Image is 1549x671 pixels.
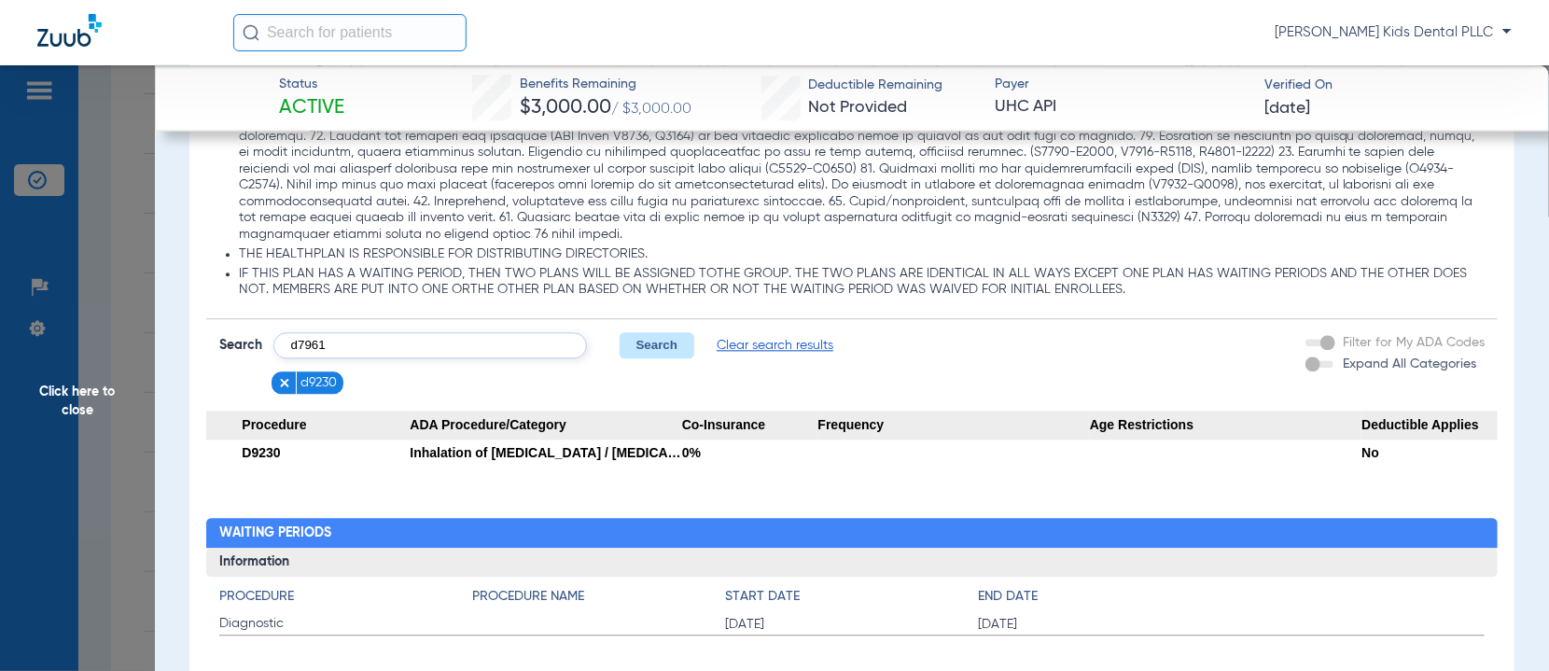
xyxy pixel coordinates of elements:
[725,587,978,607] h4: Start Date
[206,548,1498,578] h3: Information
[242,445,280,460] span: D9230
[243,24,259,41] img: Search Icon
[1361,411,1498,440] span: Deductible Applies
[1275,23,1512,42] span: [PERSON_NAME] Kids Dental PLLC
[979,587,1486,607] h4: End Date
[273,332,587,358] input: Search by ADA code or keyword…
[979,615,1232,634] span: [DATE]
[239,266,1485,299] li: IF THIS PLAN HAS A WAITING PERIOD, THEN TWO PLANS WILL BE ASSIGNED TOTHE GROUP. THE TWO PLANS ARE...
[725,615,978,634] span: [DATE]
[682,440,818,466] div: 0%
[520,98,611,118] span: $3,000.00
[219,587,472,613] app-breakdown-title: Procedure
[239,246,1485,263] li: THE HEALTHPLAN IS RESPONSIBLE FOR DISTRIBUTING DIRECTORIES.
[1343,357,1476,370] span: Expand All Categories
[472,587,725,613] app-breakdown-title: Procedure Name
[219,587,472,607] h4: Procedure
[1265,76,1519,95] span: Verified On
[995,75,1249,94] span: Payer
[233,14,467,51] input: Search for patients
[37,14,102,47] img: Zuub Logo
[410,411,681,440] span: ADA Procedure/Category
[682,411,818,440] span: Co-Insurance
[808,76,942,95] span: Deductible Remaining
[206,518,1498,548] h2: Waiting Periods
[1265,97,1311,120] span: [DATE]
[979,587,1486,613] app-breakdown-title: End Date
[1456,581,1549,671] iframe: Chat Widget
[219,336,262,355] span: Search
[620,332,693,358] button: Search
[717,336,833,355] span: Clear search results
[725,587,978,613] app-breakdown-title: Start Date
[1361,440,1498,466] div: No
[1339,333,1485,353] label: Filter for My ADA Codes
[995,95,1249,119] span: UHC API
[300,373,337,392] span: d9230
[219,614,472,634] span: Diagnostic
[472,587,725,607] h4: Procedure Name
[279,75,344,94] span: Status
[278,376,291,389] img: x.svg
[808,99,907,116] span: Not Provided
[520,75,691,94] span: Benefits Remaining
[818,411,1090,440] span: Frequency
[611,102,691,117] span: / $3,000.00
[279,95,344,121] span: Active
[206,411,411,440] span: Procedure
[1090,411,1361,440] span: Age Restrictions
[410,440,681,466] div: Inhalation of [MEDICAL_DATA] / [MEDICAL_DATA]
